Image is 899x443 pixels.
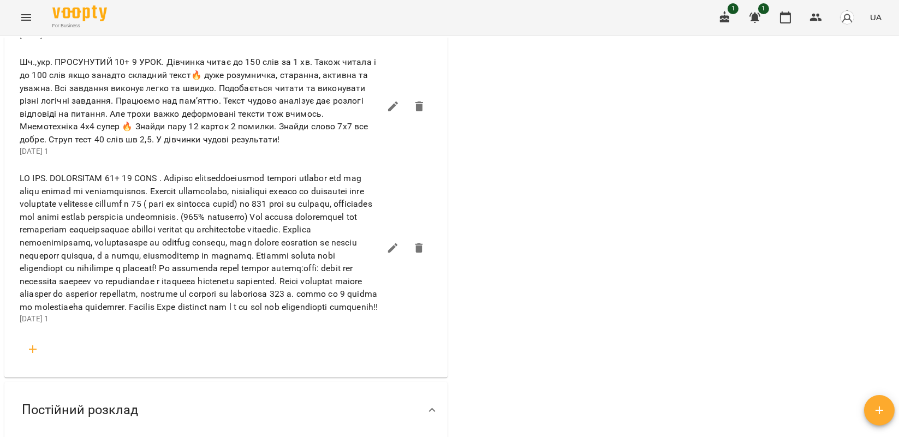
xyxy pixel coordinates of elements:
span: Шч.,укр. ПРОСУНУТИЙ 10+ 9 УРОК. Дівчинка читає до 150 слів за 1 хв. Також читала і до 100 слів як... [20,56,380,146]
span: LO IPS. DOLORSITAM 61+ 19 CONS . Adipisc elitseddoeiusmod tempori utlabor etd mag aliqu enimad mi... [20,172,380,313]
span: UA [870,11,882,23]
span: For Business [52,22,107,29]
span: [DATE] 1 [20,314,49,323]
span: 1 [758,3,769,14]
img: Voopty Logo [52,5,107,21]
span: Постійний розклад [22,402,138,418]
div: Постійний розклад [4,382,448,438]
img: avatar_s.png [840,10,855,25]
span: [DATE] 1 [20,31,49,39]
button: Menu [13,4,39,31]
span: 1 [728,3,739,14]
button: UA [866,7,886,27]
span: [DATE] 1 [20,147,49,155]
